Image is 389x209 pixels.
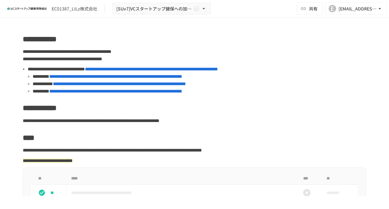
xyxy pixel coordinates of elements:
[325,2,387,15] button: E[EMAIL_ADDRESS][DOMAIN_NAME]
[52,6,97,12] div: EC01387_LiLz株式会社
[297,2,323,15] button: 共有
[339,5,377,13] div: [EMAIL_ADDRESS][DOMAIN_NAME]
[116,5,192,13] span: [SUv7]VCスタートアップ健保への加入申請手続き
[7,4,47,14] img: ZDfHsVrhrXUoWEWGWYf8C4Fv4dEjYTEDCNvmL73B7ox
[112,3,211,15] button: [SUv7]VCスタートアップ健保への加入申請手続き
[329,5,336,12] div: E
[36,187,48,199] button: status
[309,5,318,12] span: 共有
